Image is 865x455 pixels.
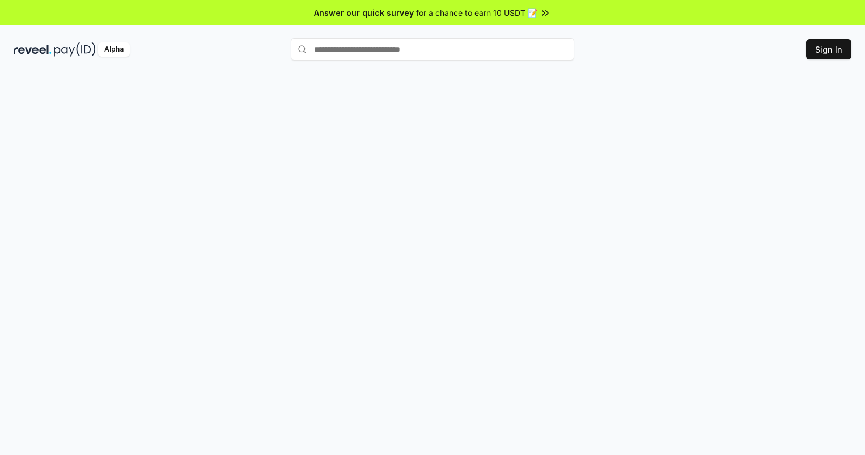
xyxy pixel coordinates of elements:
span: for a chance to earn 10 USDT 📝 [416,7,537,19]
span: Answer our quick survey [314,7,414,19]
div: Alpha [98,42,130,57]
img: reveel_dark [14,42,52,57]
img: pay_id [54,42,96,57]
button: Sign In [806,39,851,59]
